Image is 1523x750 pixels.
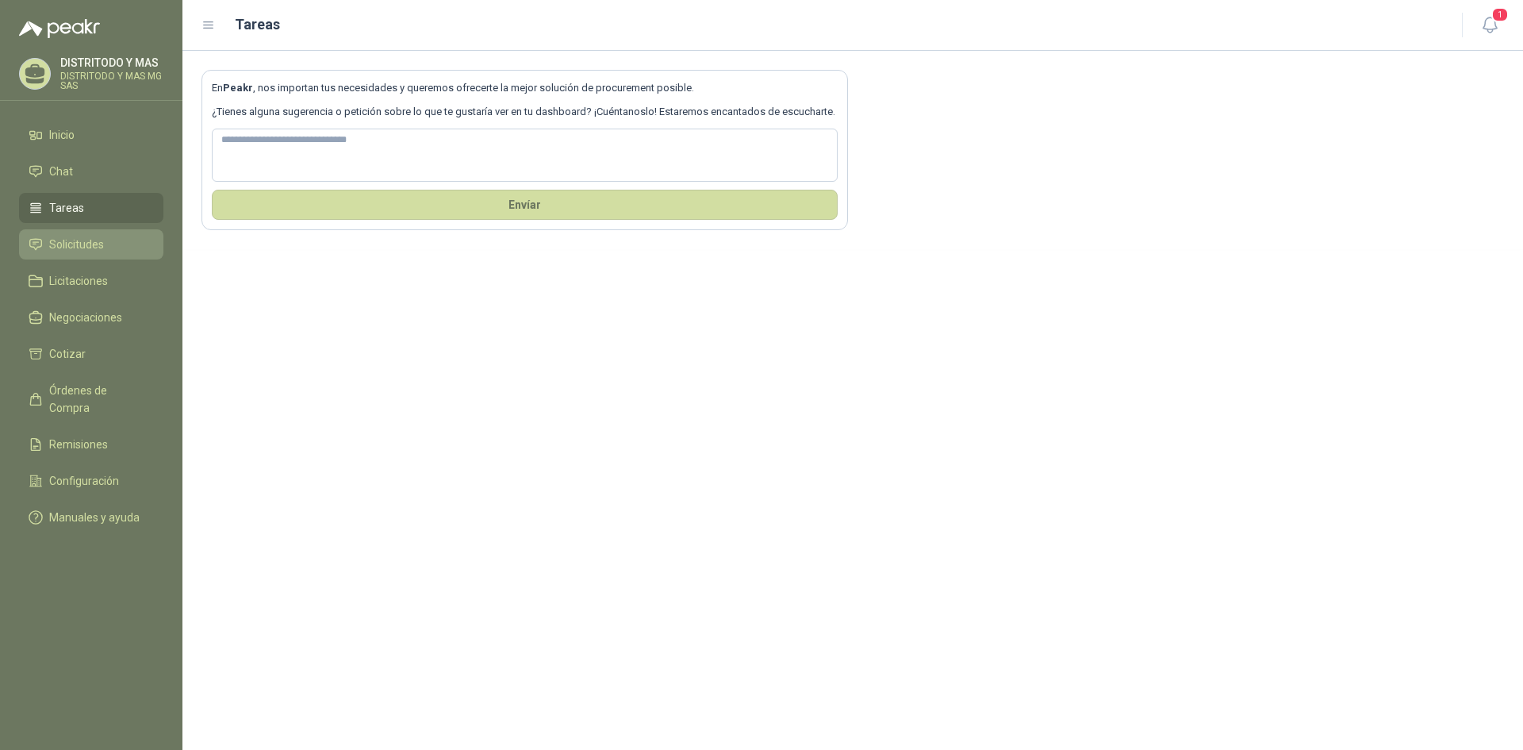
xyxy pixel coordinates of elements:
button: Envíar [212,190,838,220]
span: Cotizar [49,345,86,363]
a: Remisiones [19,429,163,460]
p: En , nos importan tus necesidades y queremos ofrecerte la mejor solución de procurement posible. [212,80,838,96]
span: Solicitudes [49,236,104,253]
a: Solicitudes [19,229,163,260]
a: Configuración [19,466,163,496]
button: 1 [1475,11,1504,40]
span: Tareas [49,199,84,217]
p: DISTRITODO Y MAS MG SAS [60,71,163,90]
b: Peakr [223,82,253,94]
p: ¿Tienes alguna sugerencia o petición sobre lo que te gustaría ver en tu dashboard? ¡Cuéntanoslo! ... [212,104,838,120]
p: DISTRITODO Y MAS [60,57,163,68]
span: Chat [49,163,73,180]
a: Licitaciones [19,266,163,296]
a: Chat [19,156,163,187]
span: Remisiones [49,436,108,453]
a: Tareas [19,193,163,223]
span: Licitaciones [49,272,108,290]
span: Negociaciones [49,309,122,326]
span: Manuales y ayuda [49,509,140,526]
a: Órdenes de Compra [19,375,163,423]
a: Inicio [19,120,163,150]
span: Configuración [49,472,119,490]
span: Órdenes de Compra [49,382,148,417]
span: 1 [1491,7,1509,22]
a: Negociaciones [19,302,163,333]
a: Cotizar [19,339,163,369]
a: Manuales y ayuda [19,502,163,533]
span: Inicio [49,126,75,144]
h1: Tareas [235,13,280,36]
img: Logo peakr [19,19,100,38]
